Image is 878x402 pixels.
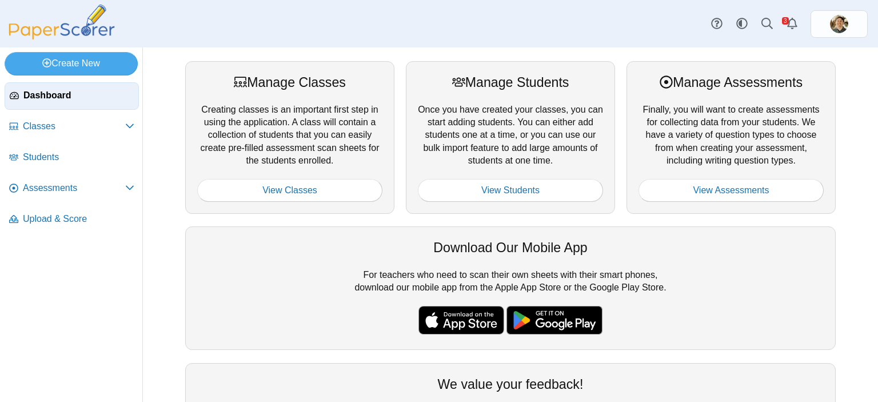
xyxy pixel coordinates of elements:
a: Alerts [780,11,805,37]
div: Manage Assessments [638,73,824,91]
a: View Assessments [638,179,824,202]
a: PaperScorer [5,31,119,41]
img: google-play-badge.png [506,306,602,335]
a: Assessments [5,175,139,202]
div: We value your feedback! [197,375,824,393]
div: Manage Classes [197,73,382,91]
span: Dashboard [23,89,134,102]
a: Create New [5,52,138,75]
a: View Classes [197,179,382,202]
span: Students [23,151,134,164]
div: Download Our Mobile App [197,238,824,257]
a: Upload & Score [5,206,139,233]
a: ps.sHInGLeV98SUTXet [811,10,868,38]
a: Classes [5,113,139,141]
span: Michael Wright [830,15,848,33]
img: ps.sHInGLeV98SUTXet [830,15,848,33]
div: Manage Students [418,73,603,91]
span: Assessments [23,182,125,194]
div: Once you have created your classes, you can start adding students. You can either add students on... [406,61,615,214]
a: Students [5,144,139,172]
div: Finally, you will want to create assessments for collecting data from your students. We have a va... [626,61,836,214]
a: View Students [418,179,603,202]
a: Dashboard [5,82,139,110]
span: Upload & Score [23,213,134,225]
div: Creating classes is an important first step in using the application. A class will contain a coll... [185,61,394,214]
img: PaperScorer [5,5,119,39]
span: Classes [23,120,125,133]
img: apple-store-badge.svg [418,306,504,335]
div: For teachers who need to scan their own sheets with their smart phones, download our mobile app f... [185,226,836,350]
